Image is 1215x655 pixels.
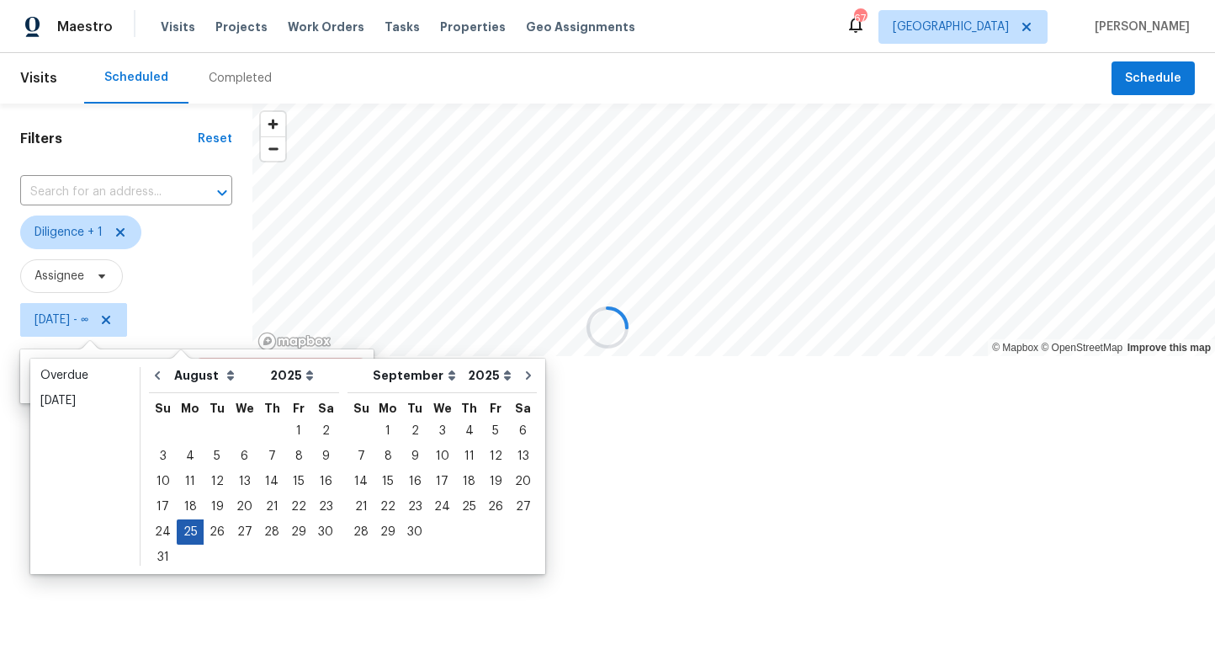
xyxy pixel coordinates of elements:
[374,419,401,443] div: 1
[1127,342,1211,354] a: Improve this map
[379,402,397,414] abbr: Monday
[482,445,509,468] div: 12
[177,520,204,544] div: 25
[312,494,339,519] div: Sat Aug 23 2025
[204,494,231,519] div: Tue Aug 19 2025
[312,418,339,444] div: Sat Aug 02 2025
[177,469,204,494] div: Mon Aug 11 2025
[231,470,258,493] div: 13
[210,402,225,414] abbr: Tuesday
[261,136,285,161] button: Zoom out
[509,444,537,469] div: Sat Sep 13 2025
[149,545,177,570] div: Sun Aug 31 2025
[231,469,258,494] div: Wed Aug 13 2025
[231,444,258,469] div: Wed Aug 06 2025
[348,445,374,468] div: 7
[40,367,130,384] div: Overdue
[177,445,204,468] div: 4
[204,519,231,545] div: Tue Aug 26 2025
[374,470,401,493] div: 15
[285,419,312,443] div: 1
[353,402,369,414] abbr: Sunday
[374,469,401,494] div: Mon Sep 15 2025
[177,494,204,519] div: Mon Aug 18 2025
[264,402,280,414] abbr: Thursday
[149,519,177,545] div: Sun Aug 24 2025
[482,444,509,469] div: Fri Sep 12 2025
[401,470,428,493] div: 16
[348,519,374,545] div: Sun Sep 28 2025
[312,470,339,493] div: 16
[318,402,334,414] abbr: Saturday
[312,445,339,468] div: 9
[170,363,266,388] select: Month
[456,469,482,494] div: Thu Sep 18 2025
[464,363,516,388] select: Year
[428,470,456,493] div: 17
[509,445,537,468] div: 13
[401,520,428,544] div: 30
[401,519,428,545] div: Tue Sep 30 2025
[482,418,509,444] div: Fri Sep 05 2025
[428,445,456,468] div: 10
[854,10,866,27] div: 67
[257,332,332,351] a: Mapbox homepage
[293,402,305,414] abbr: Friday
[312,519,339,545] div: Sat Aug 30 2025
[401,419,428,443] div: 2
[482,419,509,443] div: 5
[348,494,374,519] div: Sun Sep 21 2025
[509,419,537,443] div: 6
[992,342,1038,354] a: Mapbox
[374,445,401,468] div: 8
[285,495,312,519] div: 22
[515,402,531,414] abbr: Saturday
[258,470,285,493] div: 14
[401,495,428,519] div: 23
[407,402,422,414] abbr: Tuesday
[312,495,339,519] div: 23
[369,363,464,388] select: Month
[516,359,541,392] button: Go to next month
[149,444,177,469] div: Sun Aug 03 2025
[374,495,401,519] div: 22
[285,445,312,468] div: 8
[204,520,231,544] div: 26
[348,444,374,469] div: Sun Sep 07 2025
[428,419,456,443] div: 3
[155,402,171,414] abbr: Sunday
[258,444,285,469] div: Thu Aug 07 2025
[258,445,285,468] div: 7
[204,445,231,468] div: 5
[482,494,509,519] div: Fri Sep 26 2025
[456,494,482,519] div: Thu Sep 25 2025
[428,469,456,494] div: Wed Sep 17 2025
[149,469,177,494] div: Sun Aug 10 2025
[231,445,258,468] div: 6
[204,470,231,493] div: 12
[374,520,401,544] div: 29
[258,520,285,544] div: 28
[285,418,312,444] div: Fri Aug 01 2025
[433,402,452,414] abbr: Wednesday
[482,495,509,519] div: 26
[348,520,374,544] div: 28
[1041,342,1122,354] a: OpenStreetMap
[428,444,456,469] div: Wed Sep 10 2025
[428,418,456,444] div: Wed Sep 03 2025
[509,470,537,493] div: 20
[149,495,177,519] div: 17
[231,495,258,519] div: 20
[374,494,401,519] div: Mon Sep 22 2025
[261,112,285,136] button: Zoom in
[456,470,482,493] div: 18
[258,495,285,519] div: 21
[285,470,312,493] div: 15
[149,494,177,519] div: Sun Aug 17 2025
[461,402,477,414] abbr: Thursday
[509,469,537,494] div: Sat Sep 20 2025
[456,418,482,444] div: Thu Sep 04 2025
[149,546,177,569] div: 31
[456,419,482,443] div: 4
